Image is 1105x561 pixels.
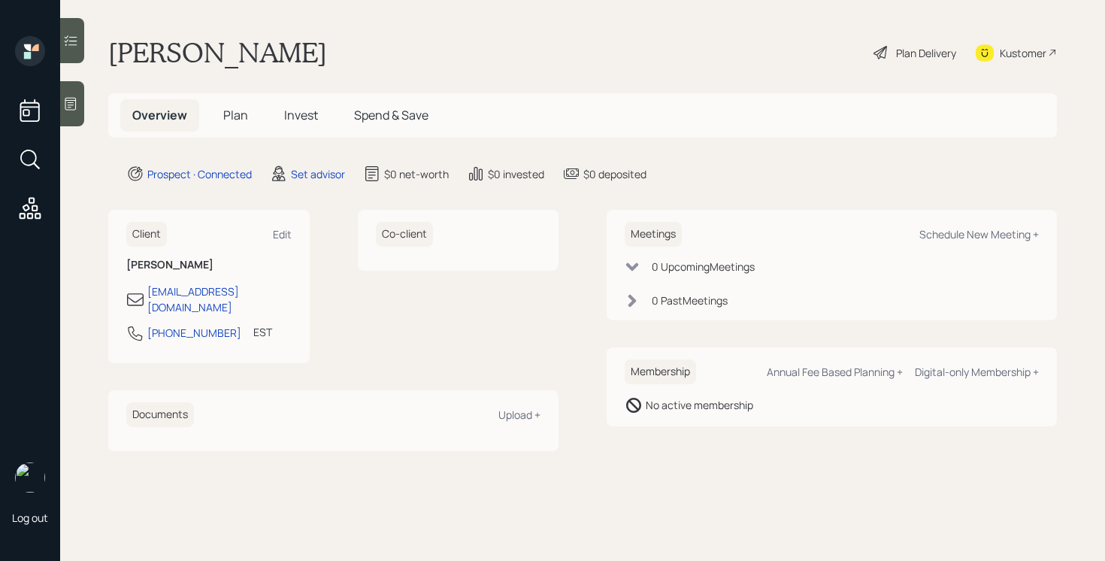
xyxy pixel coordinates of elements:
[126,259,292,271] h6: [PERSON_NAME]
[625,222,682,247] h6: Meetings
[488,166,544,182] div: $0 invested
[646,397,753,413] div: No active membership
[376,222,433,247] h6: Co-client
[498,408,540,422] div: Upload +
[583,166,646,182] div: $0 deposited
[126,402,194,427] h6: Documents
[15,462,45,493] img: retirable_logo.png
[896,45,956,61] div: Plan Delivery
[354,107,428,123] span: Spend & Save
[1000,45,1046,61] div: Kustomer
[147,325,241,341] div: [PHONE_NUMBER]
[625,359,696,384] h6: Membership
[12,511,48,525] div: Log out
[223,107,248,123] span: Plan
[273,227,292,241] div: Edit
[291,166,345,182] div: Set advisor
[132,107,187,123] span: Overview
[652,259,755,274] div: 0 Upcoming Meeting s
[384,166,449,182] div: $0 net-worth
[652,293,728,308] div: 0 Past Meeting s
[767,365,903,379] div: Annual Fee Based Planning +
[147,284,292,315] div: [EMAIL_ADDRESS][DOMAIN_NAME]
[253,324,272,340] div: EST
[919,227,1039,241] div: Schedule New Meeting +
[915,365,1039,379] div: Digital-only Membership +
[108,36,327,69] h1: [PERSON_NAME]
[284,107,318,123] span: Invest
[147,166,252,182] div: Prospect · Connected
[126,222,167,247] h6: Client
